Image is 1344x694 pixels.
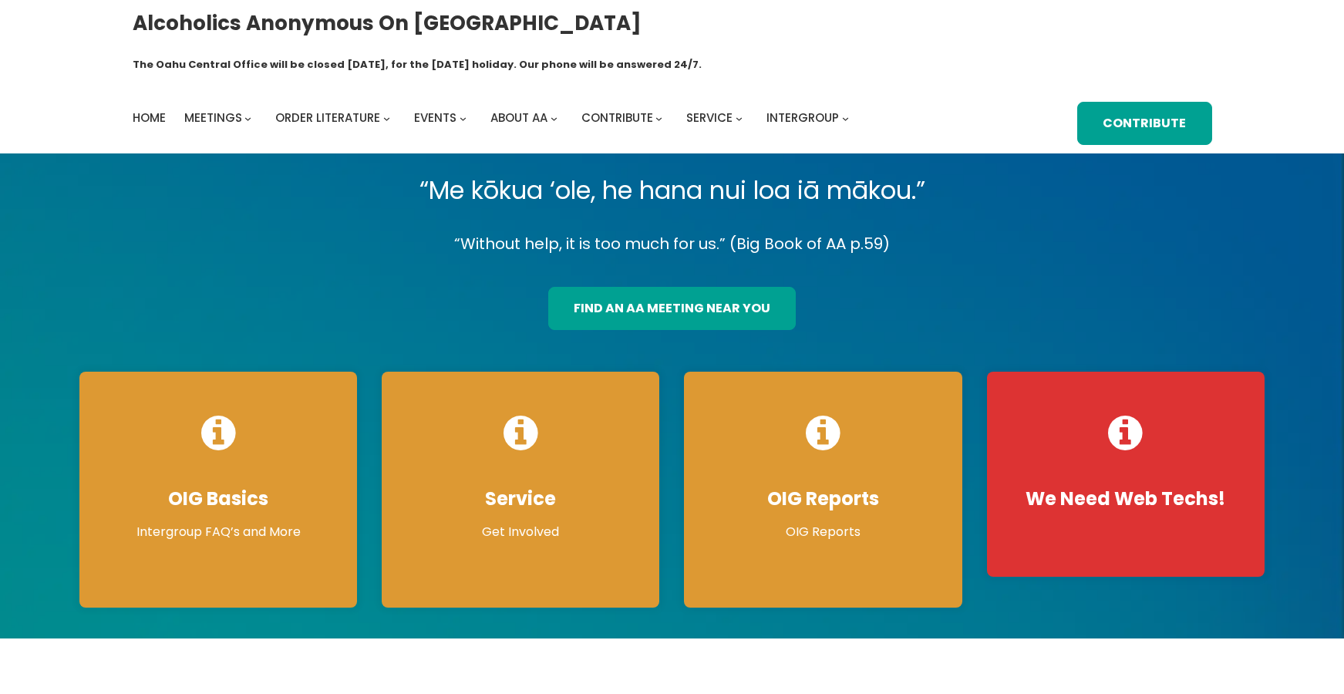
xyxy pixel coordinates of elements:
[581,107,653,129] a: Contribute
[490,109,547,126] span: About AA
[490,107,547,129] a: About AA
[275,109,380,126] span: Order Literature
[133,57,702,72] h1: The Oahu Central Office will be closed [DATE], for the [DATE] holiday. Our phone will be answered...
[842,115,849,122] button: Intergroup submenu
[383,115,390,122] button: Order Literature submenu
[686,109,733,126] span: Service
[699,487,946,510] h4: OIG Reports
[67,231,1277,258] p: “Without help, it is too much for us.” (Big Book of AA p.59)
[414,109,456,126] span: Events
[133,107,166,129] a: Home
[655,115,662,122] button: Contribute submenu
[133,107,854,129] nav: Intergroup
[244,115,251,122] button: Meetings submenu
[766,109,839,126] span: Intergroup
[581,109,653,126] span: Contribute
[133,5,642,41] a: Alcoholics Anonymous on [GEOGRAPHIC_DATA]
[460,115,467,122] button: Events submenu
[67,169,1277,212] p: “Me kōkua ‘ole, he hana nui loa iā mākou.”
[414,107,456,129] a: Events
[699,523,946,541] p: OIG Reports
[397,487,644,510] h4: Service
[397,523,644,541] p: Get Involved
[95,487,342,510] h4: OIG Basics
[133,109,166,126] span: Home
[766,107,839,129] a: Intergroup
[551,115,557,122] button: About AA submenu
[95,523,342,541] p: Intergroup FAQ’s and More
[184,109,242,126] span: Meetings
[548,287,796,330] a: find an aa meeting near you
[736,115,743,122] button: Service submenu
[1002,487,1249,510] h4: We Need Web Techs!
[184,107,242,129] a: Meetings
[686,107,733,129] a: Service
[1077,102,1211,145] a: Contribute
